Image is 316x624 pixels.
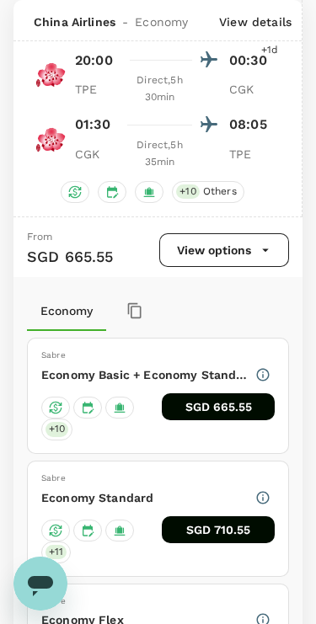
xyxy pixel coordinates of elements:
button: SGD 665.55 [162,393,275,420]
span: - [115,13,135,30]
iframe: 開啟傳訊視窗按鈕，對話進行中 [13,557,67,611]
span: Others [196,184,244,199]
div: Direct , 5h 30min [127,72,192,106]
p: View details [219,13,292,30]
p: TPE [75,81,117,98]
p: SGD 665.55 [27,246,114,268]
p: 00:30 [229,51,271,71]
img: CI [34,123,67,157]
div: +10Others [172,181,244,203]
div: +10 [41,419,72,440]
span: Economy [135,13,188,30]
p: Economy Standard [41,489,153,506]
span: + 11 [46,545,67,559]
p: CGK [75,146,117,163]
button: SGD 710.55 [162,516,275,543]
img: CI [34,58,67,92]
span: Sabre [41,349,66,363]
span: +1d [261,42,278,59]
button: Economy [27,291,106,331]
div: Direct , 5h 35min [127,137,192,171]
p: TPE [229,146,271,163]
p: 20:00 [75,51,113,71]
span: Sabre [41,472,66,486]
div: +11 [41,541,71,563]
span: From [27,231,53,243]
p: CGK [229,81,271,98]
button: View options [159,233,289,267]
span: + 10 [176,184,199,199]
p: 01:30 [75,115,110,135]
p: 08:05 [229,115,271,135]
span: China Airlines [34,13,115,30]
span: + 10 [46,422,68,436]
p: Economy Basic + Economy Standard [41,366,251,383]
